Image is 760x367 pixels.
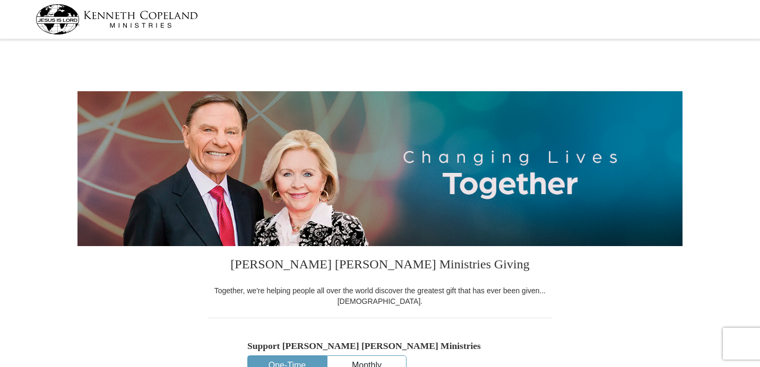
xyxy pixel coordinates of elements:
[208,246,552,285] h3: [PERSON_NAME] [PERSON_NAME] Ministries Giving
[247,340,513,352] h5: Support [PERSON_NAME] [PERSON_NAME] Ministries
[208,285,552,307] div: Together, we're helping people all over the world discover the greatest gift that has ever been g...
[36,4,198,34] img: kcm-header-logo.svg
